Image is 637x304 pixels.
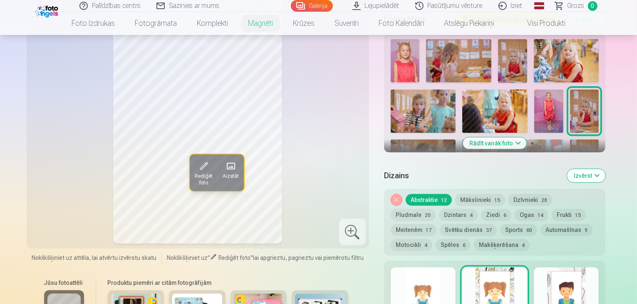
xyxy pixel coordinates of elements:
span: Grozs [568,1,585,11]
span: 12 [441,197,447,203]
button: Meitenēm17 [391,224,436,236]
button: Svētku dienās37 [440,224,497,236]
span: Rediģēt foto [194,173,212,186]
button: Sports60 [500,224,537,236]
span: Rediģēt foto [218,254,250,261]
span: Noklikšķiniet uz attēla, lai atvērtu izvērstu skatu [32,254,156,262]
span: " [250,254,253,261]
button: Mākslinieki15 [455,194,505,206]
button: Makšķerēšana4 [474,239,530,251]
a: Fotogrāmata [125,12,187,35]
button: Izvērst [567,169,605,182]
button: Frukti15 [552,209,586,221]
button: Aizstāt [217,154,243,191]
h6: Jūsu fotoattēli [44,279,84,287]
button: Motocikli4 [391,239,432,251]
button: Abstraktie12 [406,194,452,206]
a: Foto izdrukas [62,12,125,35]
a: Komplekti [187,12,238,35]
span: 17 [426,227,431,233]
button: Pludmale20 [391,209,436,221]
span: 4 [522,242,525,248]
span: 6 [503,212,506,218]
span: 15 [494,197,500,203]
span: 6 [463,242,466,248]
span: 4 [470,212,473,218]
span: lai apgrieztu, pagrieztu vai piemērotu filtru [253,254,364,261]
span: 37 [486,227,492,233]
button: Spēles6 [436,239,471,251]
span: 4 [424,242,427,248]
span: 20 [425,212,431,218]
h6: Produktu piemēri ar citām fotogrāfijām [104,279,352,287]
h5: Dizains [384,170,561,182]
span: Noklikšķiniet uz [167,254,208,261]
button: Ogas14 [515,209,548,221]
a: Visi produkti [504,12,575,35]
span: 15 [575,212,581,218]
a: Foto kalendāri [369,12,434,35]
a: Magnēti [238,12,283,35]
span: Aizstāt [222,173,238,179]
span: 14 [538,212,543,218]
span: 9 [585,227,587,233]
button: Dzintars4 [439,209,478,221]
button: Rediģēt foto [189,154,217,191]
button: Automašīnas9 [540,224,592,236]
a: Krūzes [283,12,325,35]
a: Atslēgu piekariņi [434,12,504,35]
button: Dzīvnieki28 [508,194,552,206]
span: " [208,254,210,261]
img: /fa1 [35,3,60,17]
button: Ziedi6 [481,209,511,221]
span: 0 [588,1,597,11]
span: 60 [526,227,532,233]
a: Suvenīri [325,12,369,35]
button: Rādīt vairāk foto [463,137,527,149]
span: 28 [541,197,547,203]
